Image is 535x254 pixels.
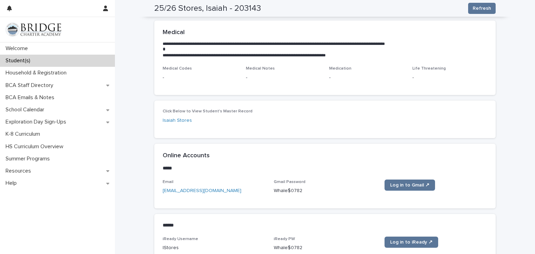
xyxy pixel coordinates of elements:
p: - [329,74,404,81]
p: School Calendar [3,106,50,113]
p: BCA Emails & Notes [3,94,60,101]
span: Log in to iReady ↗ [390,240,433,245]
p: - [412,74,487,81]
span: iReady Username [163,237,198,241]
h2: Medical [163,29,185,37]
p: Exploration Day Sign-Ups [3,119,72,125]
span: iReady PW [274,237,295,241]
span: Email [163,180,173,184]
p: HS Curriculum Overview [3,143,69,150]
a: Log in to iReady ↗ [385,237,438,248]
p: Resources [3,168,37,174]
span: Medical Codes [163,66,192,71]
span: Log in to Gmail ↗ [390,183,429,188]
span: Refresh [473,5,491,12]
p: Welcome [3,45,33,52]
a: Log in to Gmail ↗ [385,180,435,191]
span: Click Below to View Student's Master Record [163,109,253,113]
img: V1C1m3IdTEidaUdm9Hs0 [6,23,61,37]
a: [EMAIL_ADDRESS][DOMAIN_NAME] [163,188,241,193]
p: Student(s) [3,57,36,64]
span: Medical Notes [246,66,275,71]
a: Isaiah Stores [163,117,192,124]
span: Medication [329,66,351,71]
p: IStores [163,244,265,252]
p: Help [3,180,22,186]
p: BCA Staff Directory [3,82,59,89]
p: Whale$0782 [274,187,377,195]
span: Life Threatening [412,66,446,71]
p: - [163,74,238,81]
span: Gmail Password [274,180,305,184]
p: - [246,74,321,81]
h2: 25/26 Stores, Isaiah - 203143 [154,3,261,14]
p: K-8 Curriculum [3,131,46,137]
button: Refresh [468,3,496,14]
p: Summer Programs [3,156,55,162]
p: Household & Registration [3,70,72,76]
h2: Online Accounts [163,152,210,160]
p: Whale$0782 [274,244,377,252]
